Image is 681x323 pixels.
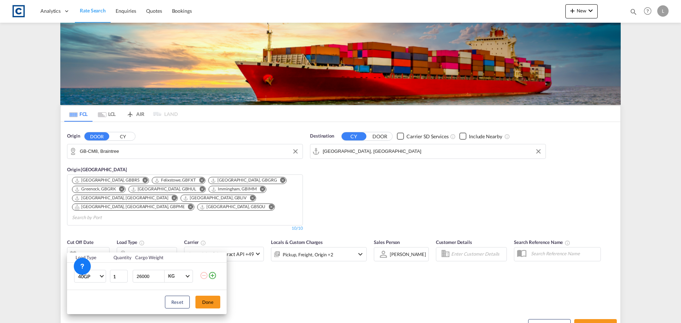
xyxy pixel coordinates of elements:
span: 40GP [78,273,99,280]
th: Load Type [67,252,109,263]
th: Quantity [109,252,131,263]
button: Reset [165,296,190,308]
button: Done [195,296,220,308]
div: Cargo Weight [135,254,195,261]
md-icon: icon-plus-circle-outline [208,271,217,280]
md-icon: icon-minus-circle-outline [200,271,208,280]
md-select: Choose: 40GP [74,270,106,283]
div: KG [168,273,175,279]
input: Enter Weight [136,270,164,282]
input: Qty [110,270,128,283]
